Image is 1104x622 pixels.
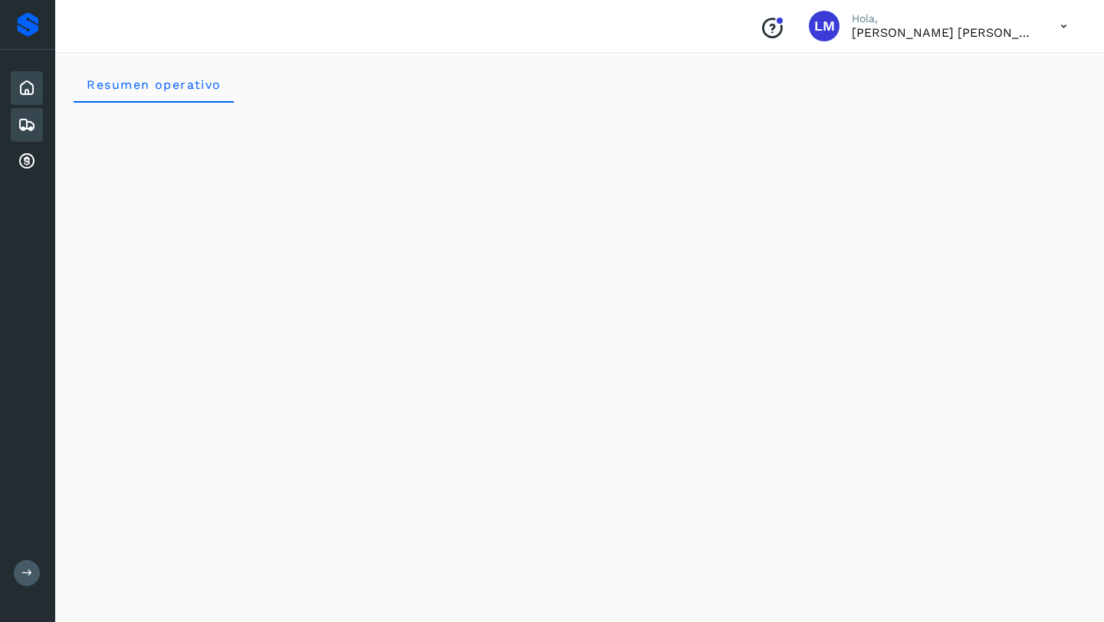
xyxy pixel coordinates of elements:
[86,77,222,92] span: Resumen operativo
[11,71,43,105] div: Inicio
[852,25,1036,40] p: Luz María Espíndola Manrique
[11,108,43,142] div: Embarques
[11,145,43,178] div: Cuentas por cobrar
[852,12,1036,25] p: Hola,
